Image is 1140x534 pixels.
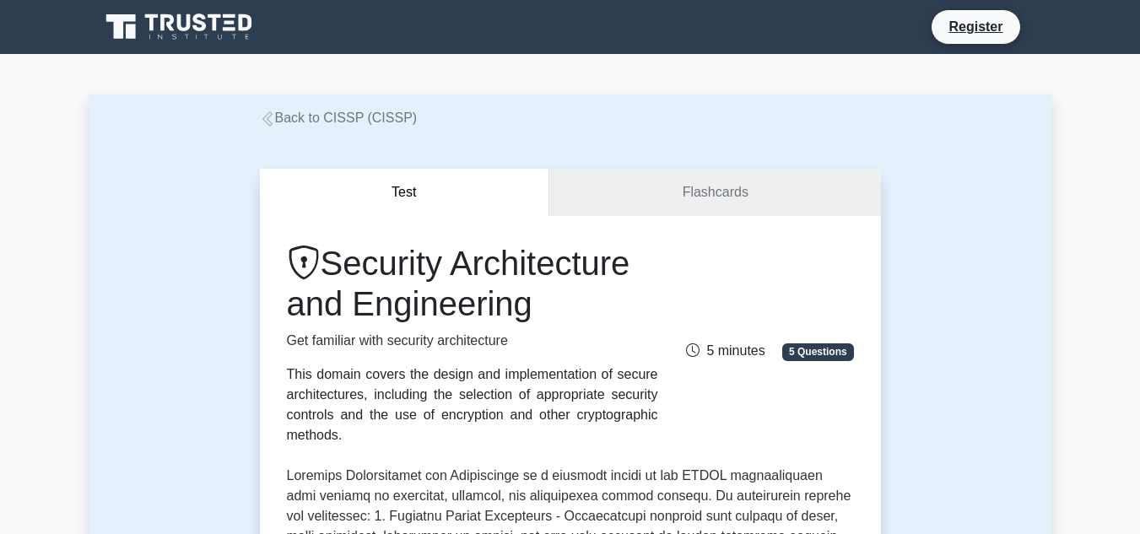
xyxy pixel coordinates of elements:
p: Get familiar with security architecture [287,331,658,351]
a: Register [938,16,1013,37]
div: This domain covers the design and implementation of secure architectures, including the selection... [287,364,658,445]
span: 5 Questions [782,343,853,360]
span: 5 minutes [686,343,765,358]
a: Flashcards [549,169,880,217]
h1: Security Architecture and Engineering [287,243,658,324]
button: Test [260,169,550,217]
a: Back to CISSP (CISSP) [260,111,418,125]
